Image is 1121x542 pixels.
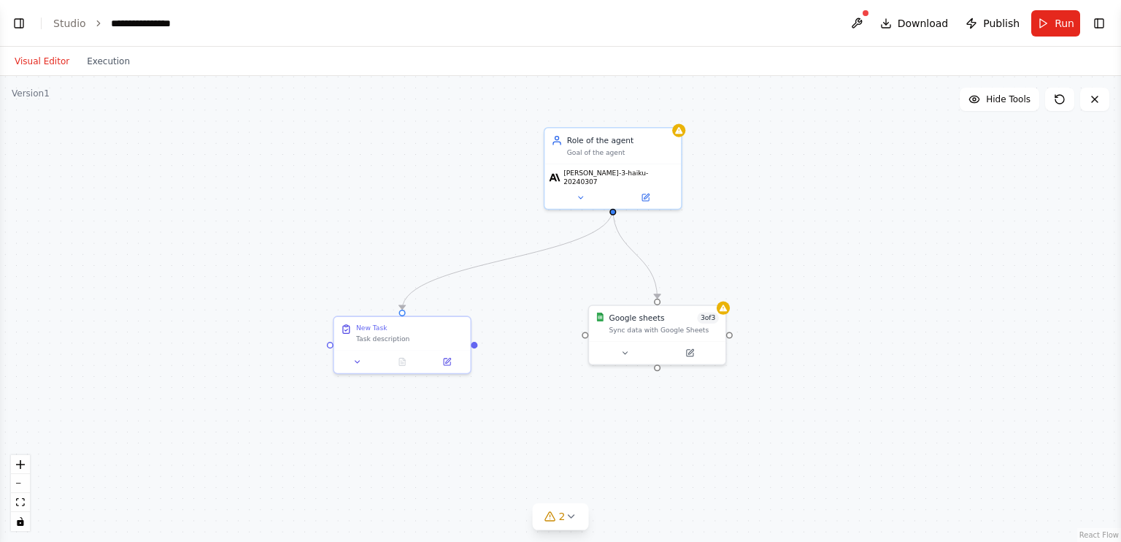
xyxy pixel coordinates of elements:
[588,305,727,365] div: Google SheetsGoogle sheets3of3Sync data with Google Sheets
[1055,16,1074,31] span: Run
[1079,531,1119,539] a: React Flow attribution
[1031,10,1080,37] button: Run
[11,455,30,531] div: React Flow controls
[333,316,471,374] div: New TaskTask description
[609,313,664,324] div: Google sheets
[567,148,674,157] div: Goal of the agent
[874,10,955,37] button: Download
[428,355,466,368] button: Open in side panel
[396,208,618,309] g: Edge from 67ff2d5c-bac9-43ee-8f68-fdfab5042238 to 02f48688-6f62-40b7-9955-c1ae71a9ddc7
[6,53,78,70] button: Visual Editor
[986,93,1031,105] span: Hide Tools
[658,346,721,359] button: Open in side panel
[9,13,29,34] button: Show left sidebar
[563,169,677,186] span: [PERSON_NAME]-3-haiku-20240307
[596,313,604,321] img: Google Sheets
[607,208,663,298] g: Edge from 67ff2d5c-bac9-43ee-8f68-fdfab5042238 to e16b1adf-cc73-4749-b488-74d20101a64b
[53,18,86,29] a: Studio
[960,88,1039,111] button: Hide Tools
[356,324,387,332] div: New Task
[78,53,139,70] button: Execution
[983,16,1020,31] span: Publish
[533,503,589,530] button: 2
[1089,13,1109,34] button: Show right sidebar
[609,326,718,335] div: Sync data with Google Sheets
[559,509,566,524] span: 2
[356,335,463,343] div: Task description
[53,16,183,31] nav: breadcrumb
[12,88,50,99] div: Version 1
[898,16,949,31] span: Download
[11,455,30,474] button: zoom in
[11,493,30,512] button: fit view
[11,512,30,531] button: toggle interactivity
[960,10,1025,37] button: Publish
[614,191,677,204] button: Open in side panel
[544,127,682,210] div: Role of the agentGoal of the agent[PERSON_NAME]-3-haiku-20240307
[697,313,719,324] span: Number of enabled actions
[379,355,425,368] button: No output available
[11,474,30,493] button: zoom out
[567,135,674,146] div: Role of the agent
